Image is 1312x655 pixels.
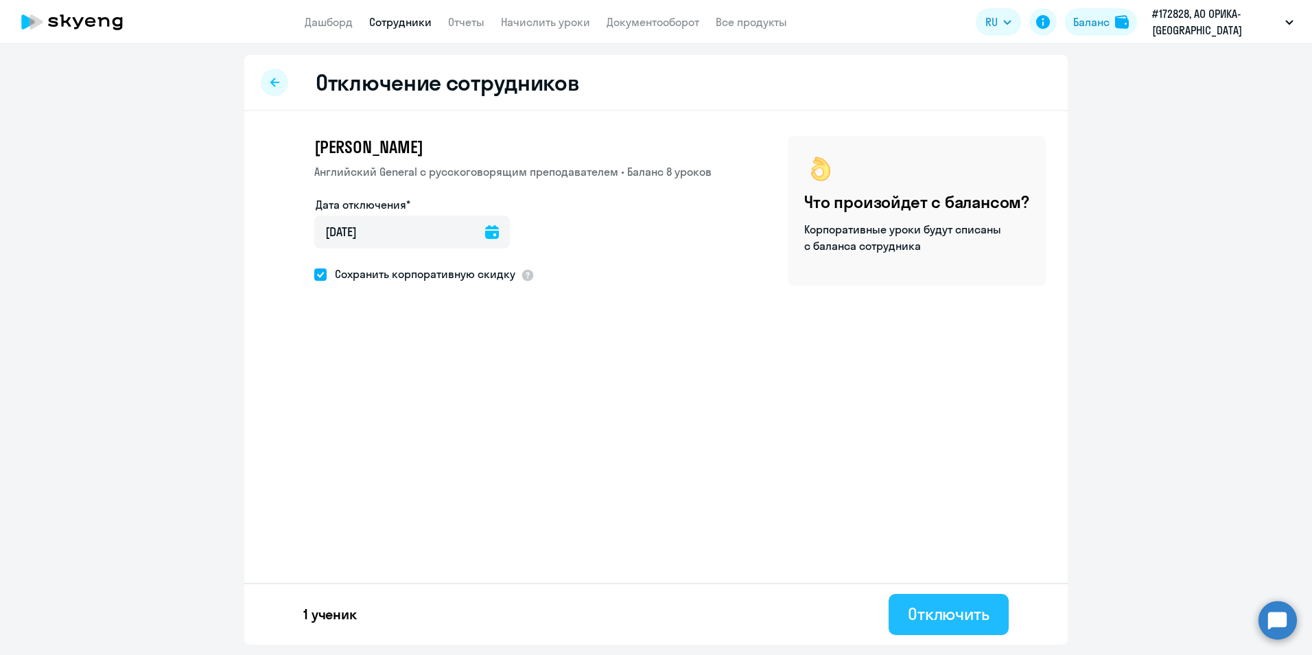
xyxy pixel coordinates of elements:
[303,605,357,624] p: 1 ученик
[314,216,510,249] input: дд.мм.гггг
[305,15,353,29] a: Дашборд
[716,15,787,29] a: Все продукты
[314,136,423,158] span: [PERSON_NAME]
[1152,5,1280,38] p: #172828, АО ОРИКА-[GEOGRAPHIC_DATA]
[889,594,1009,635] button: Отключить
[1115,15,1129,29] img: balance
[316,69,579,96] h2: Отключение сотрудников
[448,15,484,29] a: Отчеты
[369,15,432,29] a: Сотрудники
[314,163,712,180] p: Английский General с русскоговорящим преподавателем • Баланс 8 уроков
[1073,14,1110,30] div: Баланс
[804,221,1003,254] p: Корпоративные уроки будут списаны с баланса сотрудника
[316,196,410,213] label: Дата отключения*
[327,266,515,282] span: Сохранить корпоративную скидку
[976,8,1021,36] button: RU
[804,191,1029,213] h4: Что произойдет с балансом?
[908,603,989,625] div: Отключить
[1065,8,1137,36] button: Балансbalance
[1145,5,1300,38] button: #172828, АО ОРИКА-[GEOGRAPHIC_DATA]
[607,15,699,29] a: Документооборот
[804,152,837,185] img: ok
[985,14,998,30] span: RU
[501,15,590,29] a: Начислить уроки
